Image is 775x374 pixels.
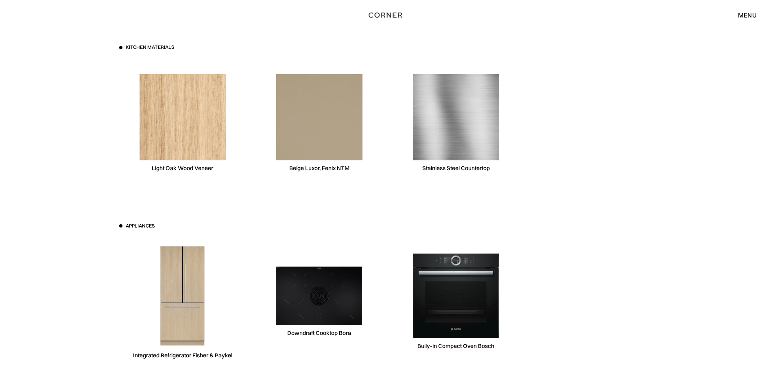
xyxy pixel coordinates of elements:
[126,44,174,51] h3: Kitchen materials
[287,329,351,337] div: Downdraft Cooktop Bora
[417,342,494,350] div: Buily-in Compact Oven Bosch
[730,8,757,22] div: menu
[152,164,213,172] div: Light Oak Wood Veneer
[360,10,416,20] a: home
[133,352,232,359] div: Integrated Refrigerator Fisher & Paykel
[289,164,349,172] div: Beige Luxor, Fenix NTM
[422,164,490,172] div: Stainless Steel Countertop
[738,12,757,18] div: menu
[126,223,155,230] h3: Appliances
